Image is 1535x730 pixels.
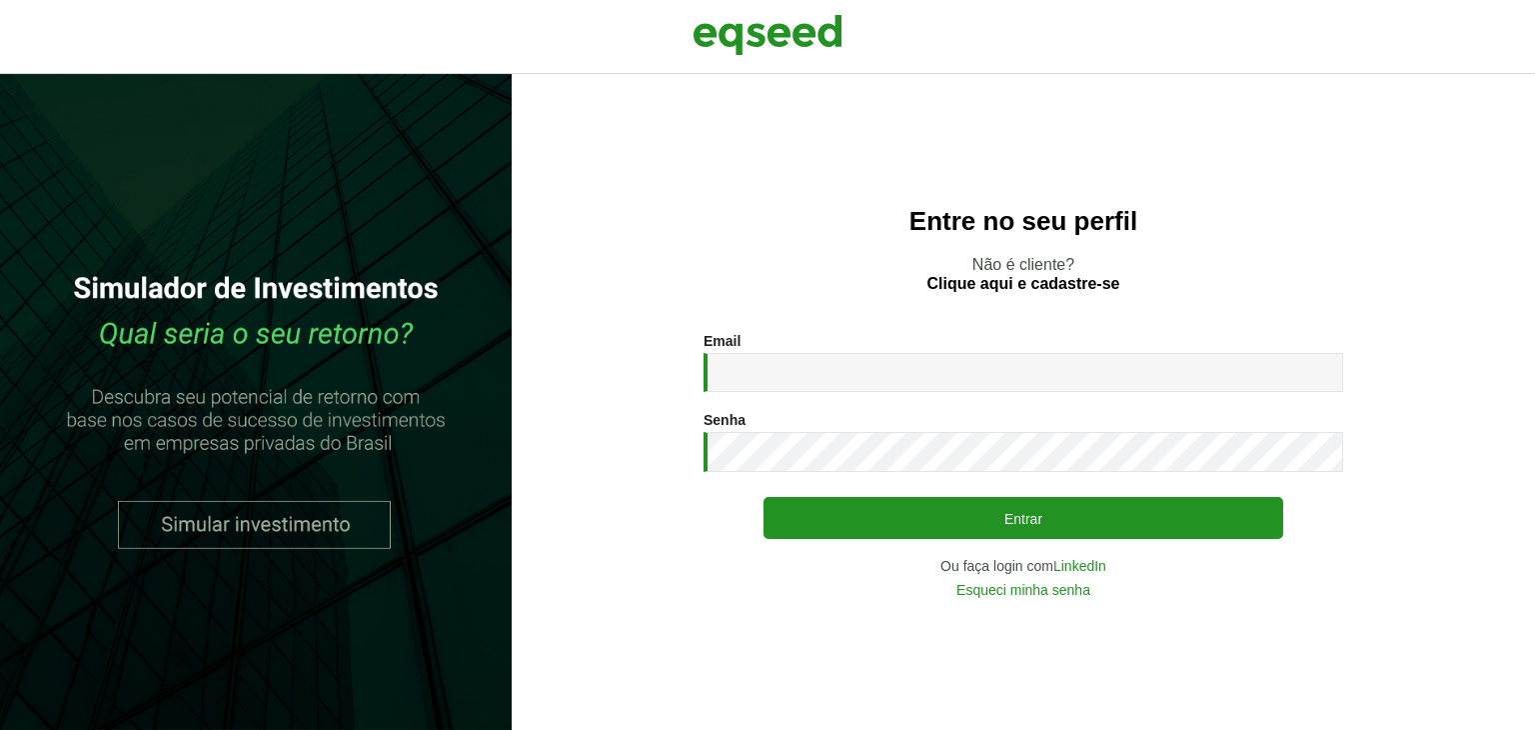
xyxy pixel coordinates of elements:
[552,207,1495,236] h2: Entre no seu perfil
[693,10,842,60] img: EqSeed Logo
[704,334,741,348] label: Email
[552,255,1495,293] p: Não é cliente?
[764,497,1283,539] button: Entrar
[1053,559,1106,573] a: LinkedIn
[704,559,1343,573] div: Ou faça login com
[704,413,746,427] label: Senha
[927,276,1120,292] a: Clique aqui e cadastre-se
[956,583,1090,597] a: Esqueci minha senha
